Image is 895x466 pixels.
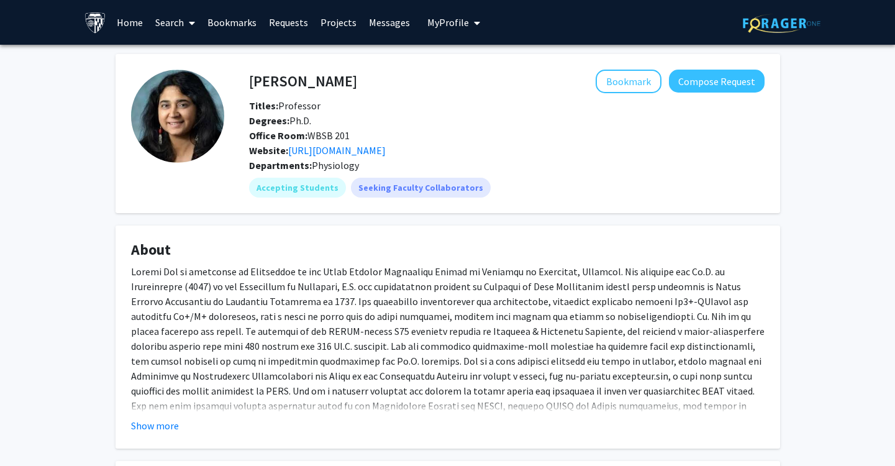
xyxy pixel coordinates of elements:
[111,1,149,44] a: Home
[427,16,469,29] span: My Profile
[363,1,416,44] a: Messages
[131,70,224,163] img: Profile Picture
[131,241,765,259] h4: About
[149,1,201,44] a: Search
[249,144,288,157] b: Website:
[351,178,491,198] mat-chip: Seeking Faculty Collaborators
[288,144,386,157] a: Opens in a new tab
[131,418,179,433] button: Show more
[263,1,314,44] a: Requests
[314,1,363,44] a: Projects
[249,114,289,127] b: Degrees:
[669,70,765,93] button: Compose Request to Rajini Rao
[249,70,357,93] h4: [PERSON_NAME]
[249,99,320,112] span: Professor
[249,178,346,198] mat-chip: Accepting Students
[249,159,312,171] b: Departments:
[249,129,350,142] span: WBSB 201
[743,14,820,33] img: ForagerOne Logo
[131,264,765,428] div: Loremi Dol si ametconse ad Elitseddoe te inc Utlab Etdolor Magnaaliqu Enimad mi Veniamqu no Exerc...
[249,114,311,127] span: Ph.D.
[249,99,278,112] b: Titles:
[312,159,359,171] span: Physiology
[596,70,661,93] button: Add Rajini Rao to Bookmarks
[201,1,263,44] a: Bookmarks
[84,12,106,34] img: Johns Hopkins University Logo
[249,129,307,142] b: Office Room:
